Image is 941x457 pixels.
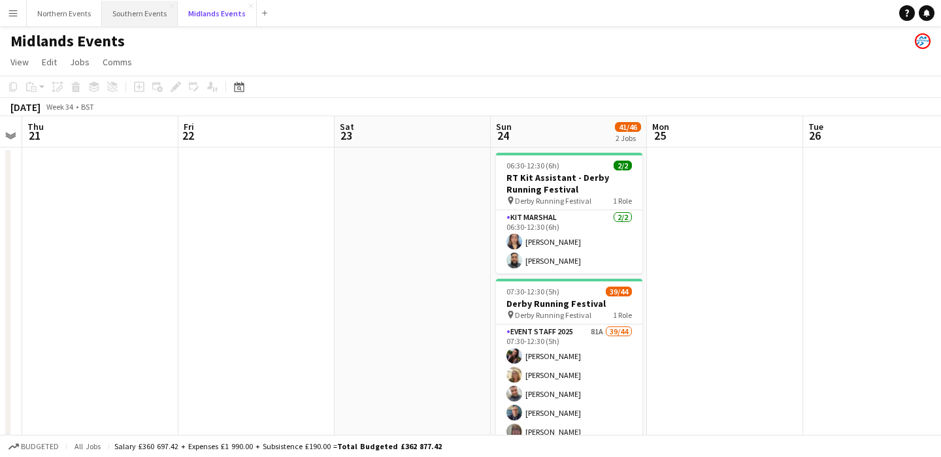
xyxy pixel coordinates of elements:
[114,441,442,451] div: Salary £360 697.42 + Expenses £1 990.00 + Subsistence £190.00 =
[338,128,354,143] span: 23
[806,128,823,143] span: 26
[496,172,642,195] h3: RT Kit Assistant - Derby Running Festival
[652,121,669,133] span: Mon
[103,56,132,68] span: Comms
[72,441,103,451] span: All jobs
[70,56,90,68] span: Jobs
[37,54,62,71] a: Edit
[506,287,559,296] span: 07:30-12:30 (5h)
[494,128,512,143] span: 24
[915,33,931,49] app-user-avatar: RunThrough Events
[102,1,178,26] button: Southern Events
[10,31,125,51] h1: Midlands Events
[43,102,76,112] span: Week 34
[25,128,44,143] span: 21
[184,121,194,133] span: Fri
[496,121,512,133] span: Sun
[496,298,642,309] h3: Derby Running Festival
[613,196,632,206] span: 1 Role
[42,56,57,68] span: Edit
[606,287,632,296] span: 39/44
[615,122,641,132] span: 41/46
[81,102,94,112] div: BST
[496,153,642,274] app-job-card: 06:30-12:30 (6h)2/2RT Kit Assistant - Derby Running Festival Derby Running Festival1 RoleKit Mars...
[340,121,354,133] span: Sat
[515,196,591,206] span: Derby Running Festival
[178,1,257,26] button: Midlands Events
[7,439,61,454] button: Budgeted
[506,161,559,170] span: 06:30-12:30 (6h)
[10,101,41,114] div: [DATE]
[808,121,823,133] span: Tue
[97,54,137,71] a: Comms
[496,210,642,274] app-card-role: Kit Marshal2/206:30-12:30 (6h)[PERSON_NAME][PERSON_NAME]
[616,133,640,143] div: 2 Jobs
[10,56,29,68] span: View
[5,54,34,71] a: View
[614,161,632,170] span: 2/2
[65,54,95,71] a: Jobs
[27,1,102,26] button: Northern Events
[337,441,442,451] span: Total Budgeted £362 877.42
[515,310,591,320] span: Derby Running Festival
[27,121,44,133] span: Thu
[21,442,59,451] span: Budgeted
[613,310,632,320] span: 1 Role
[182,128,194,143] span: 22
[650,128,669,143] span: 25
